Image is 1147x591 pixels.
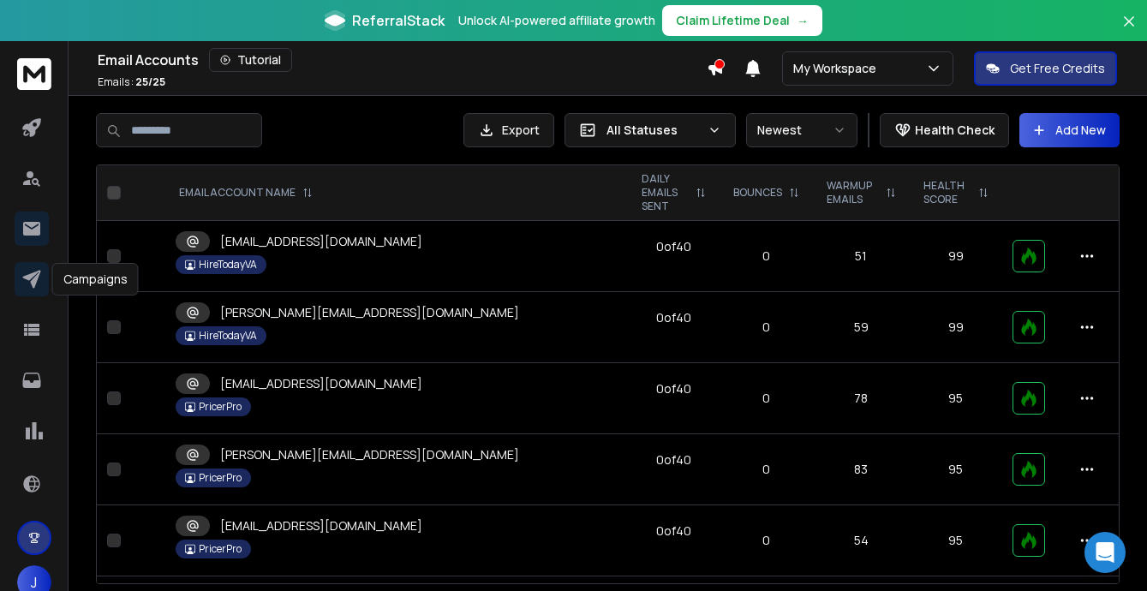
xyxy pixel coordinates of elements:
[209,48,292,72] button: Tutorial
[730,532,803,549] p: 0
[199,258,257,272] p: HireTodayVA
[199,471,242,485] p: PricerPro
[813,292,910,363] td: 59
[135,75,165,89] span: 25 / 25
[352,10,445,31] span: ReferralStack
[923,179,971,206] p: HEALTH SCORE
[730,390,803,407] p: 0
[220,446,519,463] p: [PERSON_NAME][EMAIL_ADDRESS][DOMAIN_NAME]
[746,113,857,147] button: Newest
[52,263,139,295] div: Campaigns
[730,461,803,478] p: 0
[813,363,910,434] td: 78
[656,451,691,469] div: 0 of 40
[1084,532,1126,573] div: Open Intercom Messenger
[1019,113,1120,147] button: Add New
[199,329,257,343] p: HireTodayVA
[915,122,995,139] p: Health Check
[98,75,165,89] p: Emails :
[179,186,313,200] div: EMAIL ACCOUNT NAME
[220,304,519,321] p: [PERSON_NAME][EMAIL_ADDRESS][DOMAIN_NAME]
[793,60,883,77] p: My Workspace
[813,505,910,576] td: 54
[910,363,1002,434] td: 95
[656,309,691,326] div: 0 of 40
[199,400,242,414] p: PricerPro
[797,12,809,29] span: →
[606,122,701,139] p: All Statuses
[733,186,782,200] p: BOUNCES
[910,221,1002,292] td: 99
[463,113,554,147] button: Export
[827,179,879,206] p: WARMUP EMAILS
[662,5,822,36] button: Claim Lifetime Deal→
[974,51,1117,86] button: Get Free Credits
[199,542,242,556] p: PricerPro
[656,380,691,397] div: 0 of 40
[730,248,803,265] p: 0
[910,292,1002,363] td: 99
[656,238,691,255] div: 0 of 40
[220,375,422,392] p: [EMAIL_ADDRESS][DOMAIN_NAME]
[458,12,655,29] p: Unlock AI-powered affiliate growth
[813,221,910,292] td: 51
[880,113,1009,147] button: Health Check
[656,522,691,540] div: 0 of 40
[813,434,910,505] td: 83
[910,505,1002,576] td: 95
[220,517,422,534] p: [EMAIL_ADDRESS][DOMAIN_NAME]
[730,319,803,336] p: 0
[642,172,689,213] p: DAILY EMAILS SENT
[910,434,1002,505] td: 95
[220,233,422,250] p: [EMAIL_ADDRESS][DOMAIN_NAME]
[1010,60,1105,77] p: Get Free Credits
[1118,10,1140,51] button: Close banner
[98,48,707,72] div: Email Accounts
